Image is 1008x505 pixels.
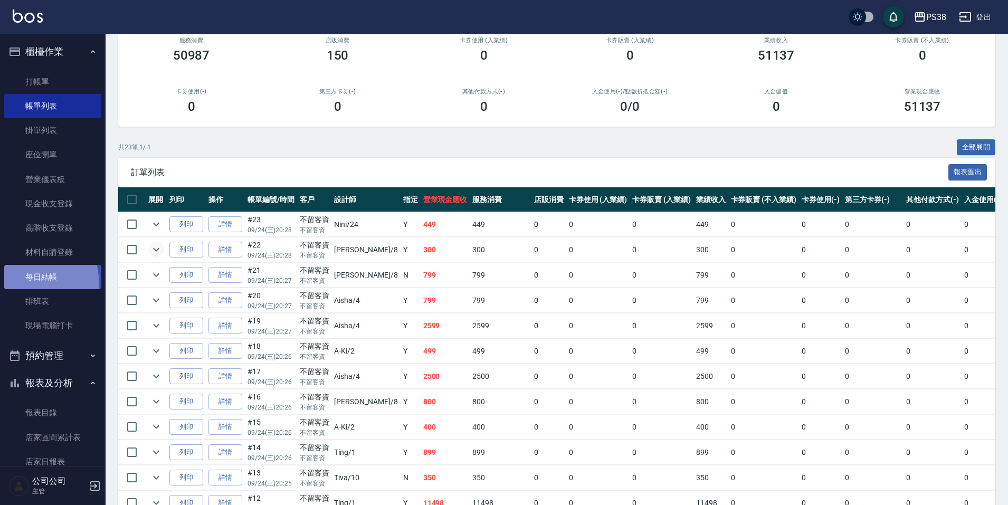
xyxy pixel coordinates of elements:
[421,415,470,440] td: 400
[423,37,544,44] h2: 卡券使用 (入業績)
[248,377,294,387] p: 09/24 (三) 20:26
[842,212,904,237] td: 0
[862,37,983,44] h2: 卡券販賣 (不入業績)
[4,192,101,216] a: 現金收支登錄
[470,187,531,212] th: 服務消費
[904,237,962,262] td: 0
[300,417,329,428] div: 不留客資
[470,415,531,440] td: 400
[799,212,842,237] td: 0
[245,389,297,414] td: #16
[245,187,297,212] th: 帳單編號/時間
[423,88,544,95] h2: 其他付款方式(-)
[300,428,329,437] p: 不留客資
[842,288,904,313] td: 0
[331,187,400,212] th: 設計師
[716,37,836,44] h2: 業績收入
[300,479,329,488] p: 不留客資
[799,440,842,465] td: 0
[331,339,400,364] td: A-Ki /2
[148,318,164,334] button: expand row
[208,292,242,309] a: 詳情
[300,352,329,361] p: 不留客資
[421,465,470,490] td: 350
[300,403,329,412] p: 不留客資
[169,470,203,486] button: 列印
[4,265,101,289] a: 每日結帳
[799,389,842,414] td: 0
[531,440,566,465] td: 0
[421,313,470,338] td: 2599
[470,313,531,338] td: 2599
[245,288,297,313] td: #20
[4,167,101,192] a: 營業儀表板
[146,187,167,212] th: 展開
[206,187,245,212] th: 操作
[962,263,1005,288] td: 0
[4,342,101,369] button: 預約管理
[169,419,203,435] button: 列印
[245,313,297,338] td: #19
[842,440,904,465] td: 0
[566,263,630,288] td: 0
[4,142,101,167] a: 座位開單
[693,237,728,262] td: 300
[566,364,630,389] td: 0
[300,442,329,453] div: 不留客資
[188,99,195,114] h3: 0
[728,187,799,212] th: 卡券販賣 (不入業績)
[566,237,630,262] td: 0
[245,339,297,364] td: #18
[208,318,242,334] a: 詳情
[401,187,421,212] th: 指定
[300,276,329,285] p: 不留客資
[148,368,164,384] button: expand row
[728,440,799,465] td: 0
[693,212,728,237] td: 449
[962,288,1005,313] td: 0
[728,415,799,440] td: 0
[566,440,630,465] td: 0
[148,216,164,232] button: expand row
[531,237,566,262] td: 0
[630,288,693,313] td: 0
[4,313,101,338] a: 現場電腦打卡
[401,339,421,364] td: Y
[728,288,799,313] td: 0
[948,167,987,177] a: 報表匯出
[421,440,470,465] td: 899
[470,339,531,364] td: 499
[331,364,400,389] td: Aisha /4
[245,415,297,440] td: #15
[693,263,728,288] td: 799
[630,364,693,389] td: 0
[401,465,421,490] td: N
[331,212,400,237] td: Nini /24
[32,476,86,487] h5: 公司公司
[842,313,904,338] td: 0
[470,389,531,414] td: 800
[208,216,242,233] a: 詳情
[842,465,904,490] td: 0
[728,263,799,288] td: 0
[300,468,329,479] div: 不留客資
[693,288,728,313] td: 799
[4,450,101,474] a: 店家日報表
[248,453,294,463] p: 09/24 (三) 20:26
[926,11,946,24] div: PS38
[566,415,630,440] td: 0
[630,440,693,465] td: 0
[401,288,421,313] td: Y
[401,415,421,440] td: Y
[4,216,101,240] a: 高階收支登錄
[531,288,566,313] td: 0
[904,364,962,389] td: 0
[842,364,904,389] td: 0
[962,187,1005,212] th: 入金使用(-)
[131,37,252,44] h3: 服務消費
[131,88,252,95] h2: 卡券使用(-)
[401,440,421,465] td: Y
[799,465,842,490] td: 0
[13,9,43,23] img: Logo
[962,237,1005,262] td: 0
